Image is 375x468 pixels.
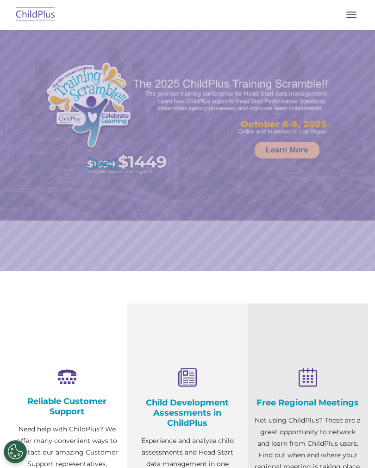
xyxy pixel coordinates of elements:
[4,440,27,463] button: Cookies Settings
[255,142,319,158] a: Learn More
[134,398,241,428] h4: Child Development Assessments in ChildPlus
[14,4,57,26] img: ChildPlus by Procare Solutions
[255,398,361,408] h4: Free Regional Meetings
[14,396,120,417] h4: Reliable Customer Support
